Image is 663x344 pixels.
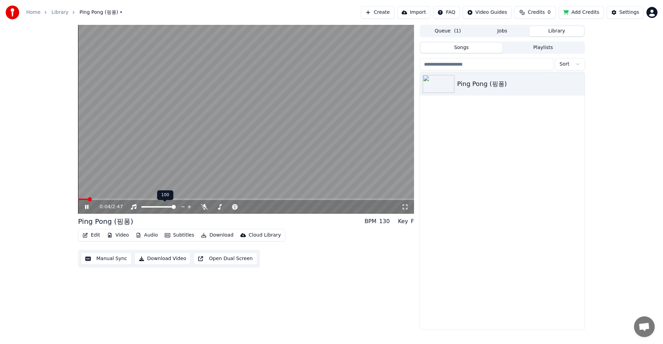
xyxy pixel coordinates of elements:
button: Songs [421,43,502,53]
div: Key [398,217,408,226]
span: ( 1 ) [454,28,461,35]
span: 0:04 [100,203,110,210]
button: Subtitles [162,230,197,240]
button: Jobs [475,26,530,36]
button: Open Dual Screen [193,252,257,265]
button: Settings [607,6,644,19]
button: Create [361,6,394,19]
span: Sort [559,61,569,68]
nav: breadcrumb [26,9,123,16]
button: Video Guides [463,6,512,19]
button: Add Credits [559,6,604,19]
div: F [411,217,414,226]
button: Credits0 [515,6,556,19]
span: Credits [528,9,545,16]
div: 130 [379,217,390,226]
div: Ping Pong (핑퐁) [457,79,582,89]
div: 채팅 열기 [634,316,655,337]
a: Home [26,9,40,16]
button: Video [104,230,132,240]
button: Edit [80,230,103,240]
button: Library [529,26,584,36]
img: youka [6,6,19,19]
div: BPM [365,217,376,226]
div: Cloud Library [249,232,281,239]
span: Ping Pong (핑퐁) • [79,9,123,16]
span: 0 [548,9,551,16]
a: Library [51,9,68,16]
div: 100 [157,190,173,200]
button: Import [397,6,430,19]
button: Download [198,230,236,240]
button: Queue [421,26,475,36]
div: Settings [619,9,639,16]
button: FAQ [433,6,460,19]
button: Manual Sync [81,252,132,265]
button: Download Video [134,252,191,265]
button: Playlists [502,43,584,53]
button: Audio [133,230,161,240]
span: 2:47 [112,203,123,210]
div: / [100,203,116,210]
div: Ping Pong (핑퐁) [78,217,133,226]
